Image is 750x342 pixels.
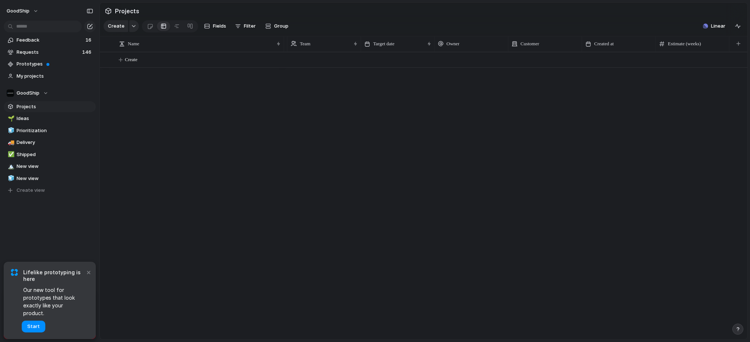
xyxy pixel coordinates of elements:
[3,5,42,17] button: GoodShip
[700,21,728,32] button: Linear
[17,163,93,170] span: New view
[17,175,93,182] span: New view
[4,71,96,82] a: My projects
[274,22,288,30] span: Group
[125,56,137,63] span: Create
[4,47,96,58] a: Requests146
[7,127,14,134] button: 🧊
[7,151,14,158] button: ✅
[17,115,93,122] span: Ideas
[7,7,29,15] span: GoodShip
[17,151,93,158] span: Shipped
[4,149,96,160] a: ✅Shipped
[113,4,141,18] span: Projects
[8,162,13,171] div: 🏔️
[23,286,85,317] span: Our new tool for prototypes that look exactly like your product.
[594,40,614,47] span: Created at
[4,185,96,196] button: Create view
[17,103,93,110] span: Projects
[4,161,96,172] a: 🏔️New view
[4,101,96,112] a: Projects
[17,49,80,56] span: Requests
[4,137,96,148] a: 🚚Delivery
[17,36,83,44] span: Feedback
[373,40,395,47] span: Target date
[82,49,93,56] span: 146
[244,22,256,30] span: Filter
[4,113,96,124] a: 🌱Ideas
[17,60,93,68] span: Prototypes
[7,139,14,146] button: 🚚
[128,40,139,47] span: Name
[8,174,13,183] div: 🧊
[300,40,311,47] span: Team
[4,125,96,136] a: 🧊Prioritization
[85,36,93,44] span: 16
[8,150,13,159] div: ✅
[17,127,93,134] span: Prioritization
[17,89,39,97] span: GoodShip
[262,20,292,32] button: Group
[84,268,93,276] button: Dismiss
[22,321,45,332] button: Start
[213,22,226,30] span: Fields
[201,20,229,32] button: Fields
[4,59,96,70] a: Prototypes
[27,323,40,330] span: Start
[446,40,459,47] span: Owner
[17,139,93,146] span: Delivery
[7,175,14,182] button: 🧊
[8,114,13,123] div: 🌱
[8,138,13,147] div: 🚚
[668,40,701,47] span: Estimate (weeks)
[7,163,14,170] button: 🏔️
[108,22,125,30] span: Create
[104,20,128,32] button: Create
[17,73,93,80] span: My projects
[232,20,259,32] button: Filter
[711,22,725,30] span: Linear
[4,35,96,46] a: Feedback16
[4,173,96,184] a: 🧊New view
[8,126,13,135] div: 🧊
[4,88,96,99] button: GoodShip
[17,187,45,194] span: Create view
[521,40,539,47] span: Customer
[23,269,85,282] span: Lifelike prototyping is here
[7,115,14,122] button: 🌱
